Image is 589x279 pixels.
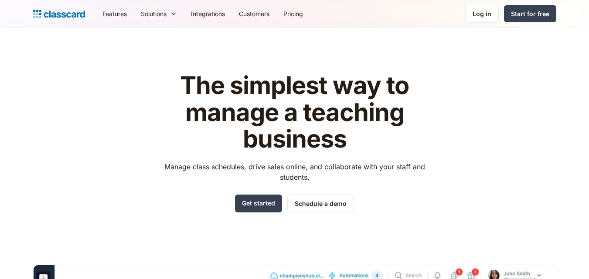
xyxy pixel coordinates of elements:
a: Features [95,4,134,24]
div: Log in [473,9,491,18]
a: Get started [235,195,282,212]
a: Logo [33,8,85,20]
h1: The simplest way to manage a teaching business [156,72,433,153]
p: Manage class schedules, drive sales online, and collaborate with your staff and students. [156,161,433,182]
a: Schedule a demo [287,195,354,212]
a: Customers [232,4,276,24]
a: Integrations [184,4,232,24]
div: Solutions [141,9,167,18]
div: Solutions [134,4,184,24]
a: Pricing [276,4,310,24]
a: Log in [465,5,499,23]
a: Start for free [504,5,556,22]
div: Start for free [511,9,549,18]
